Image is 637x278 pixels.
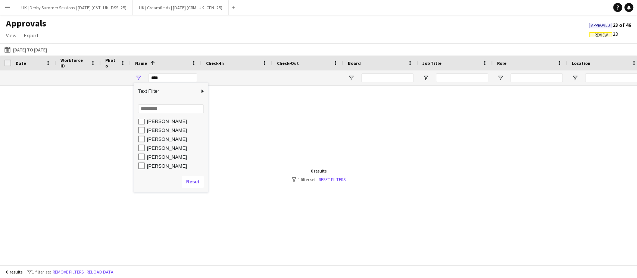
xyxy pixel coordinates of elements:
[497,60,506,66] span: Role
[572,75,578,81] button: Open Filter Menu
[572,60,590,66] span: Location
[134,99,208,170] div: Filter List
[292,177,346,182] div: 1 filter set
[24,32,38,39] span: Export
[147,119,206,124] div: [PERSON_NAME]
[361,73,413,82] input: Board Filter Input
[15,0,133,15] button: UK | Derby Summer Sessions | [DATE] (C&T_UK_DSS_25)
[594,33,608,38] span: Review
[182,176,204,188] button: Reset
[134,85,199,98] span: Text Filter
[60,57,87,69] span: Workforce ID
[4,60,11,66] input: Column with Header Selection
[292,168,346,174] div: 0 results
[422,75,429,81] button: Open Filter Menu
[277,60,299,66] span: Check-Out
[206,60,224,66] span: Check-In
[105,57,117,69] span: Photo
[6,32,16,39] span: View
[436,73,488,82] input: Job Title Filter Input
[348,60,361,66] span: Board
[133,0,229,15] button: UK | Creamfields | [DATE] (CRM_UK_CFN_25)
[32,269,51,275] span: 1 filter set
[85,268,115,276] button: Reload data
[147,145,206,151] div: [PERSON_NAME]
[591,23,610,28] span: Approved
[147,163,206,169] div: [PERSON_NAME]
[16,60,26,66] span: Date
[348,75,355,81] button: Open Filter Menu
[134,83,208,192] div: Column Filter
[147,127,206,133] div: [PERSON_NAME]
[497,75,504,81] button: Open Filter Menu
[138,104,204,113] input: Search filter values
[135,75,142,81] button: Open Filter Menu
[3,31,19,40] a: View
[3,45,49,54] button: [DATE] to [DATE]
[147,136,206,142] div: [PERSON_NAME]
[21,31,41,40] a: Export
[589,22,631,28] span: 23 of 46
[147,154,206,160] div: [PERSON_NAME]
[589,31,618,37] span: 23
[135,60,147,66] span: Name
[510,73,563,82] input: Role Filter Input
[422,60,441,66] span: Job Title
[319,177,346,182] a: Reset filters
[51,268,85,276] button: Remove filters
